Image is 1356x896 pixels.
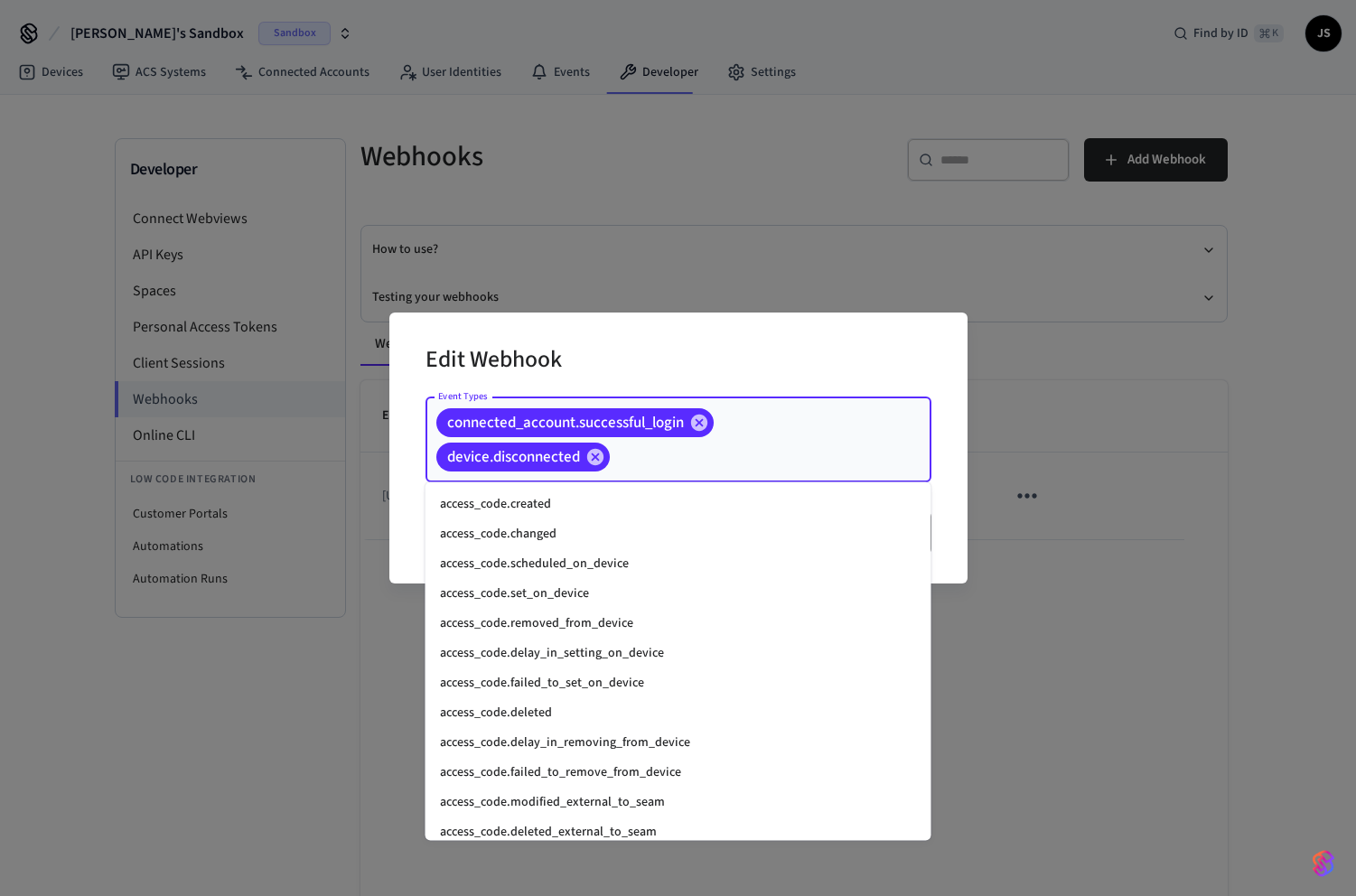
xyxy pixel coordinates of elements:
[426,609,931,639] li: access_code.removed_from_device
[426,728,931,758] li: access_code.delay_in_removing_from_device
[426,639,931,668] li: access_code.delay_in_setting_on_device
[436,443,610,471] div: device.disconnected
[426,788,931,817] li: access_code.modified_external_to_seam
[438,389,488,403] label: Event Types
[436,448,591,466] span: device.disconnected
[436,408,714,437] div: connected_account.successful_login
[426,698,931,728] li: access_code.deleted
[436,414,695,432] span: connected_account.successful_login
[426,334,562,389] h2: Edit Webhook
[426,519,931,549] li: access_code.changed
[426,549,931,579] li: access_code.scheduled_on_device
[426,758,931,788] li: access_code.failed_to_remove_from_device
[426,579,931,609] li: access_code.set_on_device
[426,817,931,847] li: access_code.deleted_external_to_seam
[426,490,931,519] li: access_code.created
[426,668,931,698] li: access_code.failed_to_set_on_device
[1313,849,1334,878] img: SeamLogoGradient.69752ec5.svg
